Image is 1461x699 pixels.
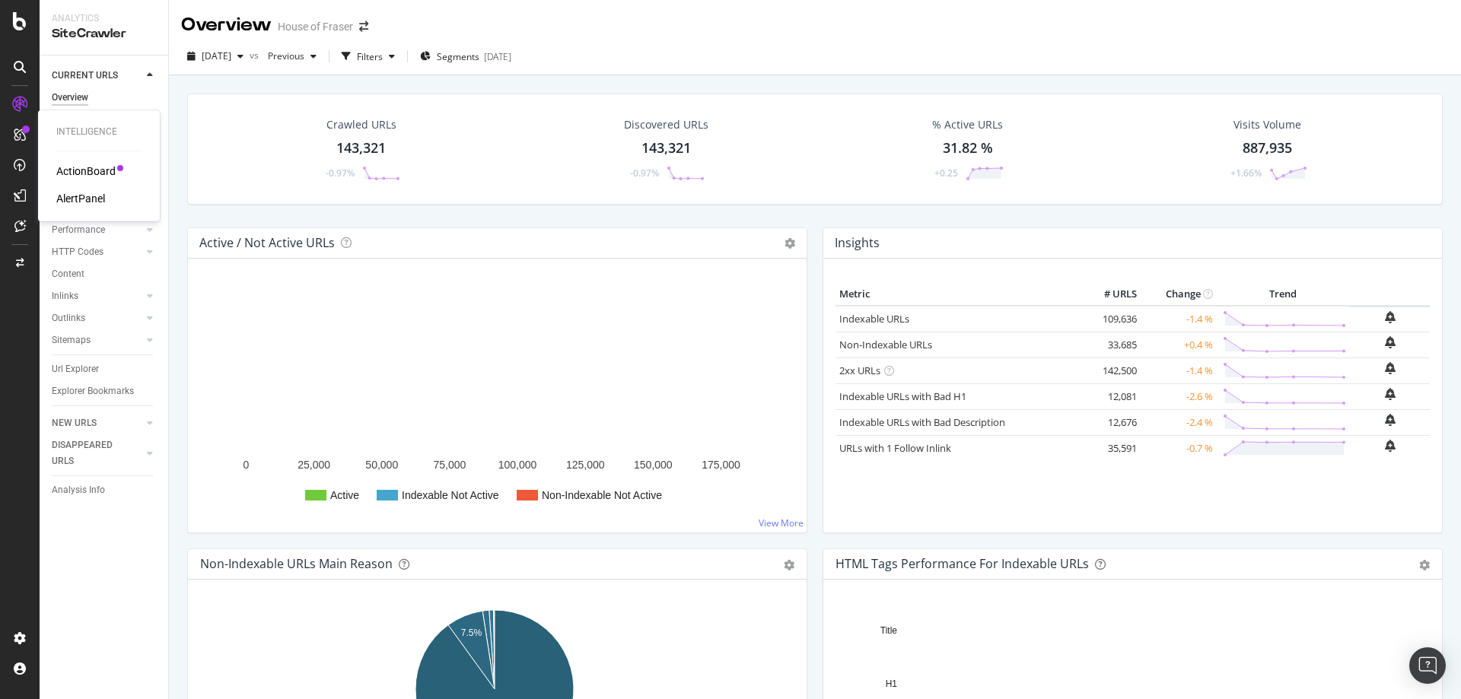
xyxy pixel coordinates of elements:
[56,191,105,206] a: AlertPanel
[402,489,499,501] text: Indexable Not Active
[365,459,398,471] text: 50,000
[52,68,142,84] a: CURRENT URLS
[52,437,142,469] a: DISAPPEARED URLS
[1385,336,1396,348] div: bell-plus
[52,68,118,84] div: CURRENT URLS
[52,482,158,498] a: Analysis Info
[434,459,466,471] text: 75,000
[624,117,708,132] div: Discovered URLs
[1385,362,1396,374] div: bell-plus
[1233,117,1301,132] div: Visits Volume
[52,244,103,260] div: HTTP Codes
[1141,283,1217,306] th: Change
[836,556,1089,571] div: HTML Tags Performance for Indexable URLs
[1419,560,1430,570] div: gear
[52,25,156,43] div: SiteCrawler
[414,44,517,68] button: Segments[DATE]
[52,310,85,326] div: Outlinks
[262,44,323,68] button: Previous
[181,44,250,68] button: [DATE]
[52,266,158,282] a: Content
[52,244,142,260] a: HTTP Codes
[52,222,142,238] a: Performance
[52,361,99,377] div: Url Explorer
[1243,138,1292,158] div: 887,935
[634,459,673,471] text: 150,000
[330,489,359,501] text: Active
[52,310,142,326] a: Outlinks
[943,138,993,158] div: 31.82 %
[52,361,158,377] a: Url Explorer
[52,383,158,399] a: Explorer Bookmarks
[1385,311,1396,323] div: bell-plus
[1141,357,1217,383] td: -1.4 %
[52,288,142,304] a: Inlinks
[56,164,116,179] a: ActionBoard
[52,90,88,106] div: Overview
[52,332,91,348] div: Sitemaps
[1141,332,1217,357] td: +0.4 %
[52,12,156,25] div: Analytics
[52,288,78,304] div: Inlinks
[461,627,482,637] text: 7.5%
[839,415,1005,429] a: Indexable URLs with Bad Description
[1141,306,1217,332] td: -1.4 %
[839,312,909,326] a: Indexable URLs
[836,283,1080,306] th: Metric
[934,167,958,180] div: +0.25
[52,437,129,469] div: DISAPPEARED URLS
[1080,332,1141,357] td: 33,685
[630,167,659,180] div: -0.97%
[52,482,105,498] div: Analysis Info
[1080,383,1141,409] td: 12,081
[250,49,262,62] span: vs
[1080,409,1141,435] td: 12,676
[1385,440,1396,452] div: bell-plus
[1385,414,1396,426] div: bell-plus
[1141,383,1217,409] td: -2.6 %
[202,49,231,62] span: 2025 Sep. 28th
[200,283,794,520] svg: A chart.
[326,117,396,132] div: Crawled URLs
[326,167,355,180] div: -0.97%
[566,459,605,471] text: 125,000
[336,138,386,158] div: 143,321
[1080,357,1141,383] td: 142,500
[542,489,662,501] text: Non-Indexable Not Active
[278,19,353,34] div: House of Fraser
[1409,647,1446,684] div: Open Intercom Messenger
[262,49,304,62] span: Previous
[886,678,898,689] text: H1
[1080,435,1141,461] td: 35,591
[200,556,393,571] div: Non-Indexable URLs Main Reason
[759,516,804,529] a: View More
[1080,283,1141,306] th: # URLS
[641,138,691,158] div: 143,321
[1080,306,1141,332] td: 109,636
[839,441,951,455] a: URLs with 1 Follow Inlink
[1141,409,1217,435] td: -2.4 %
[1141,435,1217,461] td: -0.7 %
[52,222,105,238] div: Performance
[56,126,142,138] div: Intelligence
[880,625,898,636] text: Title
[484,50,511,63] div: [DATE]
[359,21,368,32] div: arrow-right-arrow-left
[357,50,383,63] div: Filters
[1217,283,1350,306] th: Trend
[52,415,142,431] a: NEW URLS
[336,44,401,68] button: Filters
[52,332,142,348] a: Sitemaps
[199,233,335,253] h4: Active / Not Active URLs
[52,90,158,106] a: Overview
[243,459,250,471] text: 0
[298,459,330,471] text: 25,000
[437,50,479,63] span: Segments
[839,338,932,351] a: Non-Indexable URLs
[932,117,1003,132] div: % Active URLs
[839,364,880,377] a: 2xx URLs
[835,233,880,253] h4: Insights
[839,389,966,403] a: Indexable URLs with Bad H1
